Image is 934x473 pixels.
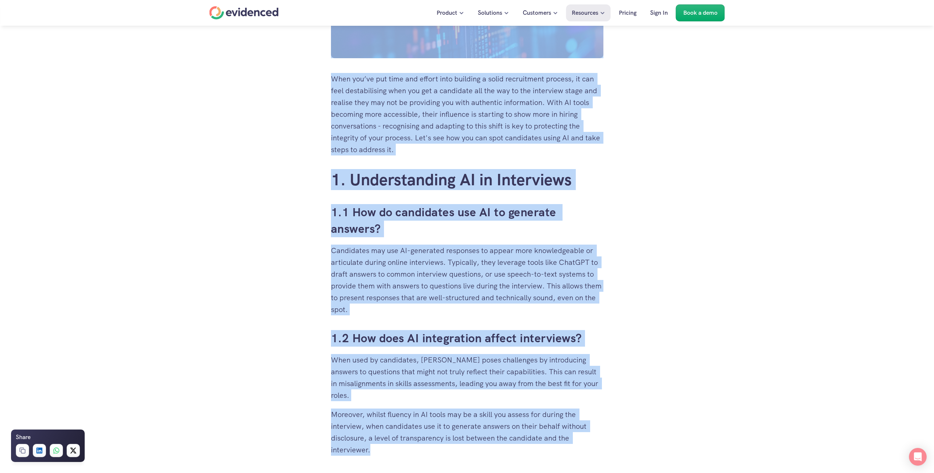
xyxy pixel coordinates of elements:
a: Home [209,6,279,20]
p: Solutions [478,8,502,18]
h6: Share [16,432,31,442]
p: Sign In [650,8,668,18]
p: Candidates may use AI-generated responses to appear more knowledgeable or articulate during onlin... [331,245,603,315]
p: Pricing [619,8,637,18]
a: Sign In [645,4,673,21]
a: 1. Understanding AI in Interviews [331,169,572,190]
p: Moreover, whilst fluency in AI tools may be a skill you assess for during the interview, when can... [331,409,603,456]
p: Customers [523,8,551,18]
p: Resources [572,8,598,18]
p: When you’ve put time and effort into building a solid recruitment process, it can feel destabilis... [331,73,603,155]
p: Book a demo [683,8,718,18]
a: Book a demo [676,4,725,21]
a: 1.1 How do candidates use AI to generate answers? [331,204,560,236]
div: Open Intercom Messenger [909,448,927,466]
p: Product [437,8,457,18]
p: When used by candidates, [PERSON_NAME] poses challenges by introducing answers to questions that ... [331,354,603,401]
a: 1.2 How does AI integration affect interviews? [331,330,582,346]
a: Pricing [613,4,642,21]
